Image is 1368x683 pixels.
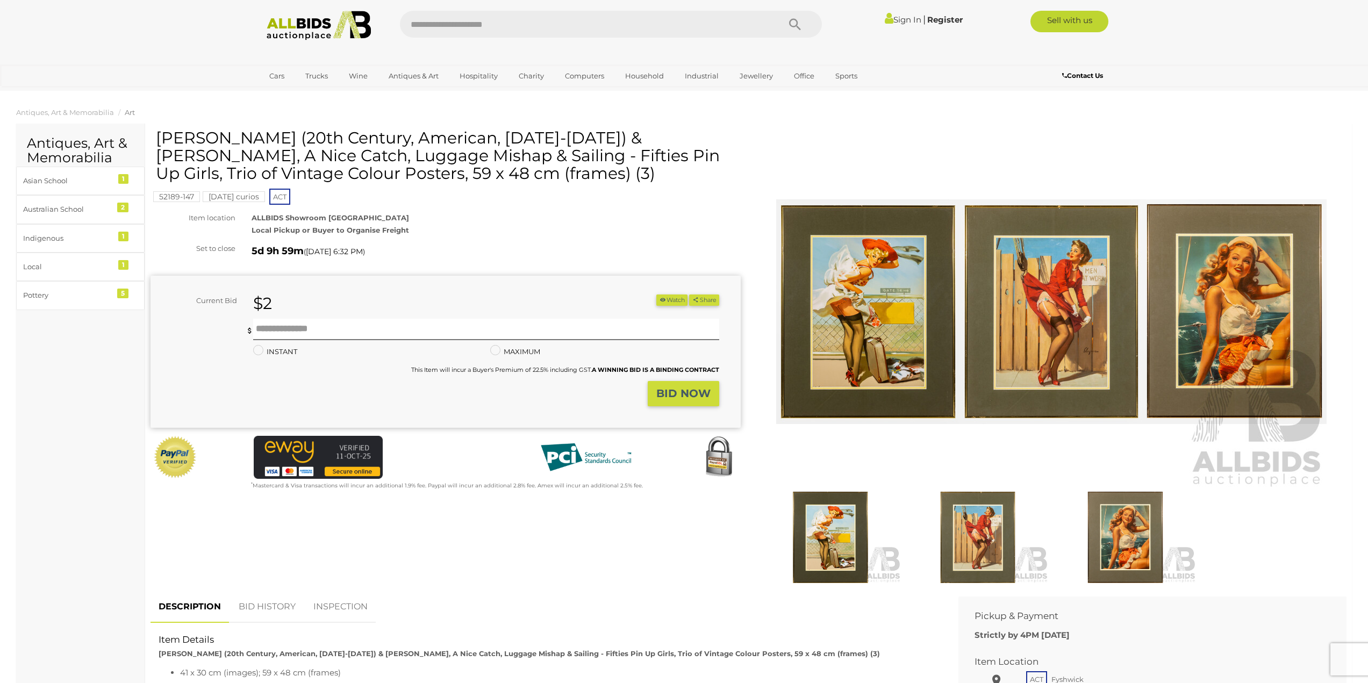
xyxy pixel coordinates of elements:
mark: 52189-147 [153,191,200,202]
div: Asian School [23,175,112,187]
a: Art [125,108,135,117]
a: Australian School 2 [16,195,145,224]
button: Search [768,11,822,38]
a: Sell with us [1030,11,1108,32]
a: Industrial [678,67,726,85]
a: 52189-147 [153,192,200,201]
h2: Antiques, Art & Memorabilia [27,136,134,166]
h2: Pickup & Payment [975,611,1314,621]
h1: [PERSON_NAME] (20th Century, American, [DATE]-[DATE]) & [PERSON_NAME], A Nice Catch, Luggage Mish... [156,129,738,182]
div: Item location [142,212,243,224]
div: Local [23,261,112,273]
span: [DATE] 6:32 PM [306,247,363,256]
div: Current Bid [151,294,245,307]
a: [DATE] curios [203,192,265,201]
div: Indigenous [23,232,112,245]
img: Secured by Rapid SSL [697,436,740,479]
div: 5 [117,289,128,298]
span: ACT [269,189,290,205]
img: Allbids.com.au [261,11,377,40]
div: 2 [117,203,128,212]
label: INSTANT [253,346,297,358]
strong: [PERSON_NAME] (20th Century, American, [DATE]-[DATE]) & [PERSON_NAME], A Nice Catch, Luggage Mish... [159,649,880,658]
a: Sign In [885,15,921,25]
a: Charity [512,67,551,85]
b: A WINNING BID IS A BINDING CONTRACT [592,366,719,373]
img: Gil Elvgren (20th Century, American, 1914-1980) & Artist Unknown, A Nice Catch, Luggage Mishap & ... [1054,492,1196,583]
a: Antiques & Art [382,67,446,85]
li: Watch this item [656,294,687,306]
span: | [923,13,926,25]
h2: Item Details [159,635,934,645]
span: ( ) [304,247,365,256]
a: Pottery 5 [16,281,145,310]
small: This Item will incur a Buyer's Premium of 22.5% including GST. [411,366,719,373]
a: Contact Us [1062,70,1106,82]
a: [GEOGRAPHIC_DATA] [262,85,353,103]
a: INSPECTION [305,591,376,623]
b: Strictly by 4PM [DATE] [975,630,1070,640]
div: Set to close [142,242,243,255]
strong: $2 [253,293,272,313]
div: 1 [118,260,128,270]
label: MAXIMUM [490,346,540,358]
a: Hospitality [453,67,505,85]
strong: 5d 9h 59m [252,245,304,257]
strong: ALLBIDS Showroom [GEOGRAPHIC_DATA] [252,213,409,222]
a: Cars [262,67,291,85]
img: Gil Elvgren (20th Century, American, 1914-1980) & Artist Unknown, A Nice Catch, Luggage Mishap & ... [760,492,901,583]
img: eWAY Payment Gateway [254,436,383,479]
mark: [DATE] curios [203,191,265,202]
a: Trucks [298,67,335,85]
div: 1 [118,232,128,241]
img: Official PayPal Seal [153,436,197,479]
h2: Item Location [975,657,1314,667]
strong: Local Pickup or Buyer to Organise Freight [252,226,409,234]
a: Asian School 1 [16,167,145,195]
div: Pottery [23,289,112,301]
b: Contact Us [1062,71,1103,80]
a: Antiques, Art & Memorabilia [16,108,114,117]
button: Share [689,294,719,306]
a: Indigenous 1 [16,224,145,253]
a: BID HISTORY [231,591,304,623]
div: Australian School [23,203,112,215]
a: Household [618,67,671,85]
div: 1 [118,174,128,184]
a: Sports [828,67,864,85]
img: PCI DSS compliant [532,436,640,479]
button: Watch [656,294,687,306]
img: Gil Elvgren (20th Century, American, 1914-1980) & Artist Unknown, A Nice Catch, Luggage Mishap & ... [907,492,1049,583]
a: Computers [558,67,611,85]
li: 41 x 30 cm (images); 59 x 48 cm (frames) [180,665,934,680]
a: Register [927,15,963,25]
a: Wine [342,67,375,85]
button: BID NOW [648,381,719,406]
a: Local 1 [16,253,145,281]
a: DESCRIPTION [151,591,229,623]
small: Mastercard & Visa transactions will incur an additional 1.9% fee. Paypal will incur an additional... [251,482,643,489]
a: Office [787,67,821,85]
img: Gil Elvgren (20th Century, American, 1914-1980) & Artist Unknown, A Nice Catch, Luggage Mishap & ... [776,134,1327,489]
a: Jewellery [733,67,780,85]
strong: BID NOW [656,387,711,400]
